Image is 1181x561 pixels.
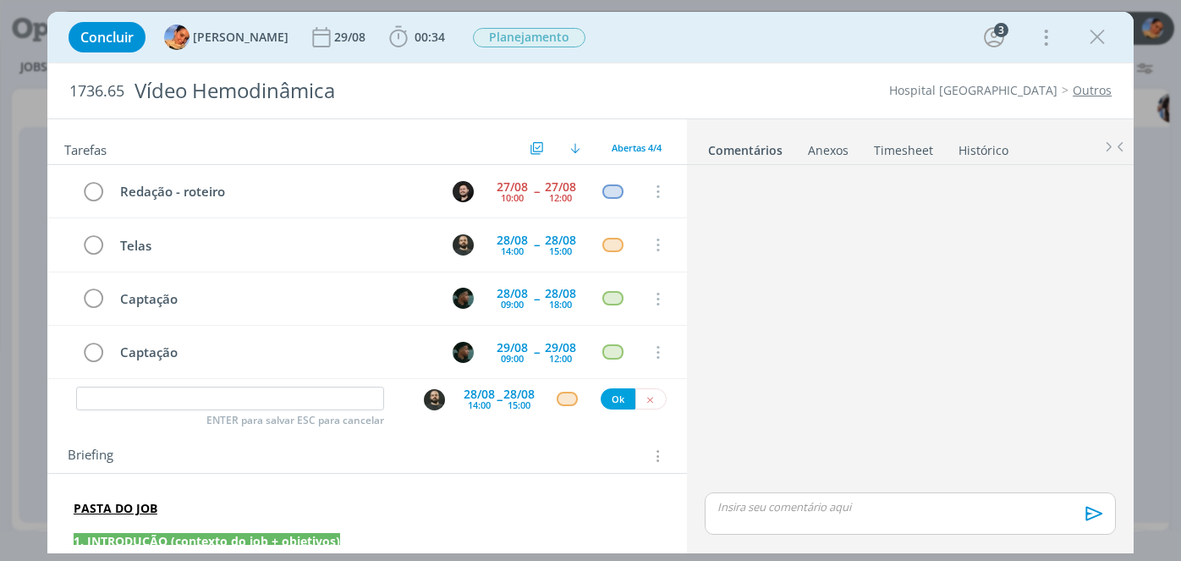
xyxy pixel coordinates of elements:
[453,181,474,202] img: B
[64,138,107,158] span: Tarefas
[69,82,124,101] span: 1736.65
[497,234,528,246] div: 28/08
[113,342,437,363] div: Captação
[468,400,491,410] div: 14:00
[808,142,849,159] div: Anexos
[601,388,635,410] button: Ok
[69,22,146,52] button: Concluir
[534,293,539,305] span: --
[612,141,662,154] span: Abertas 4/4
[497,391,502,407] span: --
[453,234,474,256] img: P
[453,288,474,309] img: K
[113,289,437,310] div: Captação
[334,31,369,43] div: 29/08
[497,288,528,300] div: 28/08
[570,143,580,153] img: arrow-down.svg
[545,342,576,354] div: 29/08
[193,31,288,43] span: [PERSON_NAME]
[450,286,475,311] button: K
[80,30,134,44] span: Concluir
[549,354,572,363] div: 12:00
[113,181,437,202] div: Redação - roteiro
[508,400,530,410] div: 15:00
[497,342,528,354] div: 29/08
[164,25,288,50] button: L[PERSON_NAME]
[994,23,1008,37] div: 3
[1073,82,1112,98] a: Outros
[385,24,449,51] button: 00:34
[47,12,1134,553] div: dialog
[534,185,539,197] span: --
[497,181,528,193] div: 27/08
[206,414,384,427] span: ENTER para salvar ESC para cancelar
[545,288,576,300] div: 28/08
[534,346,539,358] span: --
[113,235,437,256] div: Telas
[501,300,524,309] div: 09:00
[549,246,572,256] div: 15:00
[873,135,934,159] a: Timesheet
[501,193,524,202] div: 10:00
[450,232,475,257] button: P
[549,300,572,309] div: 18:00
[164,25,190,50] img: L
[74,533,340,549] strong: 1. INTRODUÇÃO (contexto do job + objetivos)
[453,342,474,363] img: K
[464,388,495,400] div: 28/08
[450,339,475,365] button: K
[68,445,113,467] span: Briefing
[473,28,585,47] span: Planejamento
[423,388,446,411] button: P
[549,193,572,202] div: 12:00
[501,246,524,256] div: 14:00
[545,234,576,246] div: 28/08
[981,24,1008,51] button: 3
[128,70,671,112] div: Vídeo Hemodinâmica
[424,389,445,410] img: P
[501,354,524,363] div: 09:00
[534,239,539,250] span: --
[450,179,475,204] button: B
[503,388,535,400] div: 28/08
[707,135,783,159] a: Comentários
[889,82,1057,98] a: Hospital [GEOGRAPHIC_DATA]
[545,181,576,193] div: 27/08
[415,29,445,45] span: 00:34
[472,27,586,48] button: Planejamento
[958,135,1009,159] a: Histórico
[74,500,157,516] a: PASTA DO JOB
